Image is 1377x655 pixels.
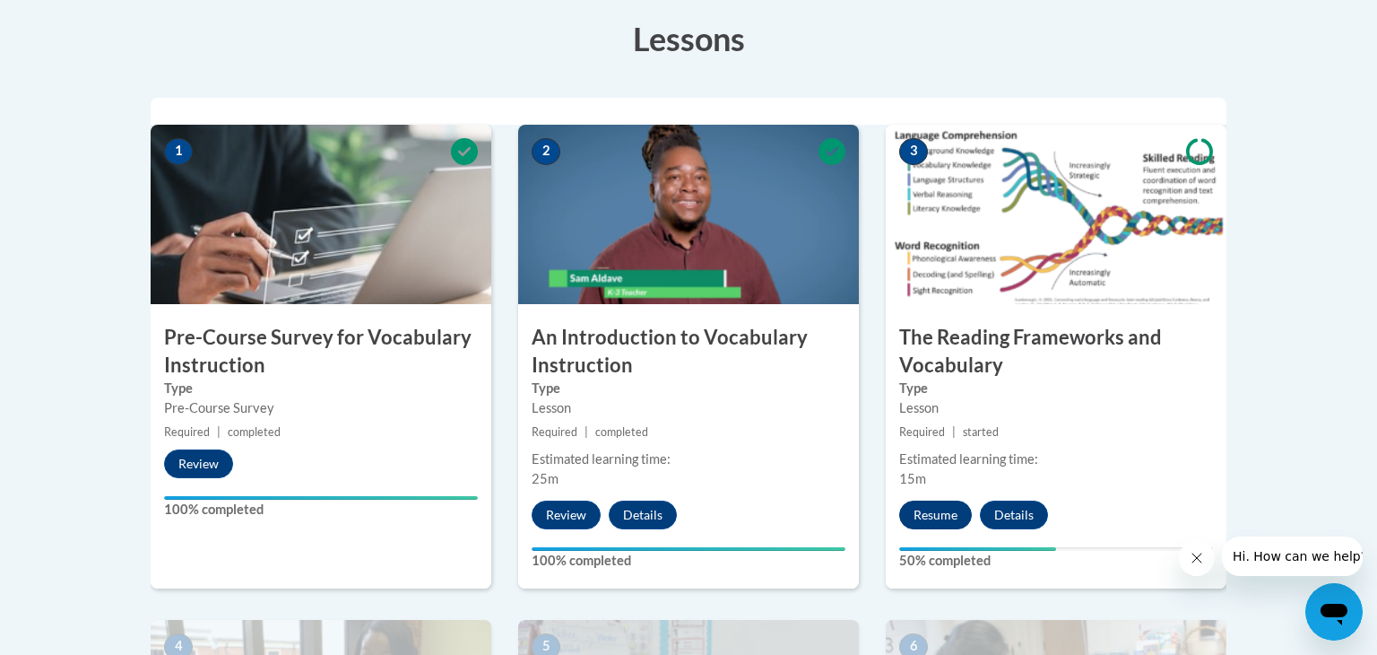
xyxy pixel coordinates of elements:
h3: Lessons [151,16,1226,61]
div: Your progress [899,547,1056,551]
button: Details [980,501,1048,529]
button: Resume [899,501,972,529]
iframe: Close message [1179,540,1215,576]
button: Review [164,450,233,478]
div: Lesson [532,398,845,418]
button: Review [532,501,601,529]
span: started [963,425,999,439]
span: completed [595,425,648,439]
label: Type [164,379,478,398]
h3: An Introduction to Vocabulary Instruction [518,324,859,380]
label: 50% completed [899,551,1213,571]
div: Lesson [899,398,1213,418]
div: Estimated learning time: [899,450,1213,469]
span: Required [532,425,577,439]
div: Estimated learning time: [532,450,845,469]
span: 25m [532,471,559,486]
label: 100% completed [532,551,845,571]
div: Your progress [532,547,845,551]
span: | [217,425,221,439]
span: 1 [164,138,193,165]
span: Hi. How can we help? [11,13,145,27]
label: 100% completed [164,500,478,520]
img: Course Image [518,125,859,304]
span: 15m [899,471,926,486]
span: 3 [899,138,928,165]
span: Required [899,425,945,439]
label: Type [899,379,1213,398]
span: | [952,425,956,439]
label: Type [532,379,845,398]
div: Your progress [164,496,478,500]
button: Details [609,501,677,529]
span: completed [228,425,281,439]
iframe: Message from company [1222,537,1363,576]
span: | [585,425,588,439]
img: Course Image [886,125,1226,304]
iframe: Button to launch messaging window [1305,583,1363,641]
h3: Pre-Course Survey for Vocabulary Instruction [151,324,491,380]
span: 2 [532,138,560,165]
img: Course Image [151,125,491,304]
h3: The Reading Frameworks and Vocabulary [886,324,1226,380]
div: Pre-Course Survey [164,398,478,418]
span: Required [164,425,210,439]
